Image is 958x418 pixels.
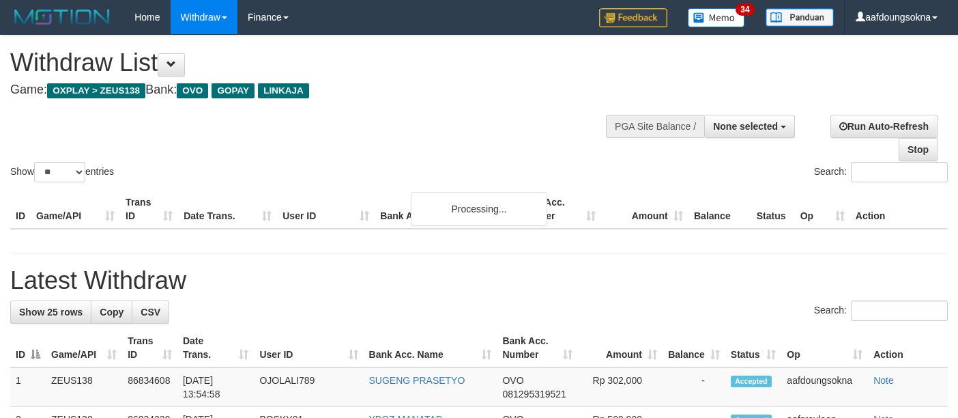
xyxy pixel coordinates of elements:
th: Bank Acc. Name [375,190,513,229]
td: - [663,367,725,407]
img: Button%20Memo.svg [688,8,745,27]
input: Search: [851,162,948,182]
a: Run Auto-Refresh [830,115,938,138]
img: Feedback.jpg [599,8,667,27]
th: Balance: activate to sort column ascending [663,329,725,367]
span: OXPLAY > ZEUS138 [47,83,145,98]
th: Bank Acc. Number: activate to sort column ascending [497,329,577,367]
input: Search: [851,301,948,321]
a: SUGENG PRASETYO [369,375,465,386]
span: 34 [736,3,754,16]
td: 1 [10,367,46,407]
th: Balance [688,190,751,229]
select: Showentries [34,162,85,182]
a: CSV [132,301,169,324]
button: None selected [704,115,795,138]
th: Date Trans. [178,190,277,229]
span: GOPAY [212,83,255,98]
th: Op [795,190,850,229]
a: Stop [899,138,938,161]
th: Game/API [31,190,120,229]
span: LINKAJA [258,83,309,98]
td: 86834608 [122,367,177,407]
a: Note [873,375,894,386]
img: MOTION_logo.png [10,7,114,27]
th: User ID [277,190,375,229]
th: Action [868,329,948,367]
h1: Withdraw List [10,49,625,76]
span: None selected [713,121,778,132]
td: [DATE] 13:54:58 [177,367,254,407]
td: Rp 302,000 [578,367,663,407]
h1: Latest Withdraw [10,267,948,294]
th: ID: activate to sort column descending [10,329,46,367]
label: Search: [814,301,948,321]
th: Amount [601,190,688,229]
th: Bank Acc. Number [513,190,600,229]
span: Copy 081295319521 to clipboard [502,389,566,400]
img: panduan.png [766,8,834,27]
span: Accepted [731,376,772,387]
th: ID [10,190,31,229]
span: OVO [502,375,523,386]
span: Show 25 rows [19,307,83,318]
label: Search: [814,162,948,182]
a: Show 25 rows [10,301,91,324]
span: OVO [177,83,208,98]
th: Date Trans.: activate to sort column ascending [177,329,254,367]
th: Trans ID: activate to sort column ascending [122,329,177,367]
th: Status: activate to sort column ascending [725,329,782,367]
div: Processing... [411,192,547,226]
td: aafdoungsokna [781,367,868,407]
th: Status [751,190,795,229]
td: OJOLALI789 [254,367,363,407]
label: Show entries [10,162,114,182]
th: Trans ID [120,190,178,229]
th: User ID: activate to sort column ascending [254,329,363,367]
th: Game/API: activate to sort column ascending [46,329,122,367]
th: Amount: activate to sort column ascending [578,329,663,367]
span: Copy [100,307,124,318]
th: Action [850,190,948,229]
th: Bank Acc. Name: activate to sort column ascending [364,329,497,367]
span: CSV [141,307,160,318]
h4: Game: Bank: [10,83,625,97]
a: Copy [91,301,132,324]
th: Op: activate to sort column ascending [781,329,868,367]
div: PGA Site Balance / [606,115,704,138]
td: ZEUS138 [46,367,122,407]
